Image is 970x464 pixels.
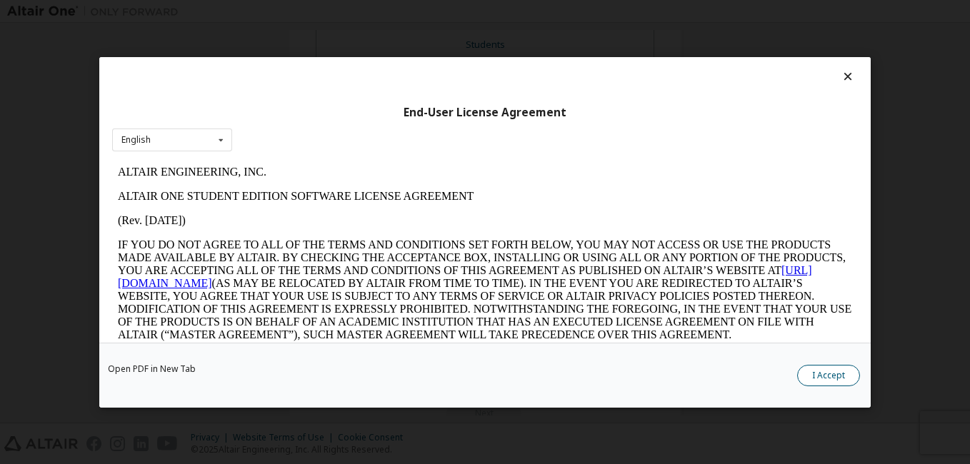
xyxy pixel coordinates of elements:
p: (Rev. [DATE]) [6,54,740,67]
button: I Accept [797,365,860,386]
p: ALTAIR ENGINEERING, INC. [6,6,740,19]
p: ALTAIR ONE STUDENT EDITION SOFTWARE LICENSE AGREEMENT [6,30,740,43]
a: Open PDF in New Tab [108,365,196,373]
div: English [121,136,151,144]
p: IF YOU DO NOT AGREE TO ALL OF THE TERMS AND CONDITIONS SET FORTH BELOW, YOU MAY NOT ACCESS OR USE... [6,79,740,181]
p: This Altair One Student Edition Software License Agreement (“Agreement”) is between Altair Engine... [6,193,740,244]
a: [URL][DOMAIN_NAME] [6,104,700,129]
div: End-User License Agreement [112,105,858,119]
